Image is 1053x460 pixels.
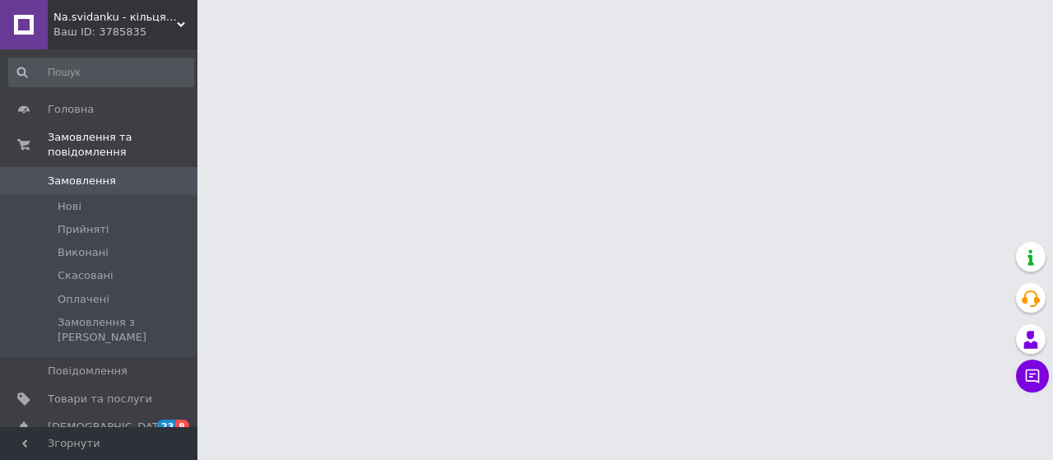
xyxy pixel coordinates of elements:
[53,10,177,25] span: Na.svidanku - кільця, браслети, кулони
[48,392,152,407] span: Товари та послуги
[8,58,194,87] input: Пошук
[1016,360,1049,393] button: Чат з покупцем
[58,268,114,283] span: Скасовані
[53,25,197,39] div: Ваш ID: 3785835
[48,364,128,379] span: Повідомлення
[58,199,81,214] span: Нові
[157,420,176,434] span: 23
[48,420,169,434] span: [DEMOGRAPHIC_DATA]
[58,222,109,237] span: Прийняті
[58,315,193,345] span: Замовлення з [PERSON_NAME]
[48,130,197,160] span: Замовлення та повідомлення
[48,174,116,188] span: Замовлення
[58,292,109,307] span: Оплачені
[58,245,109,260] span: Виконані
[48,102,94,117] span: Головна
[176,420,189,434] span: 8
